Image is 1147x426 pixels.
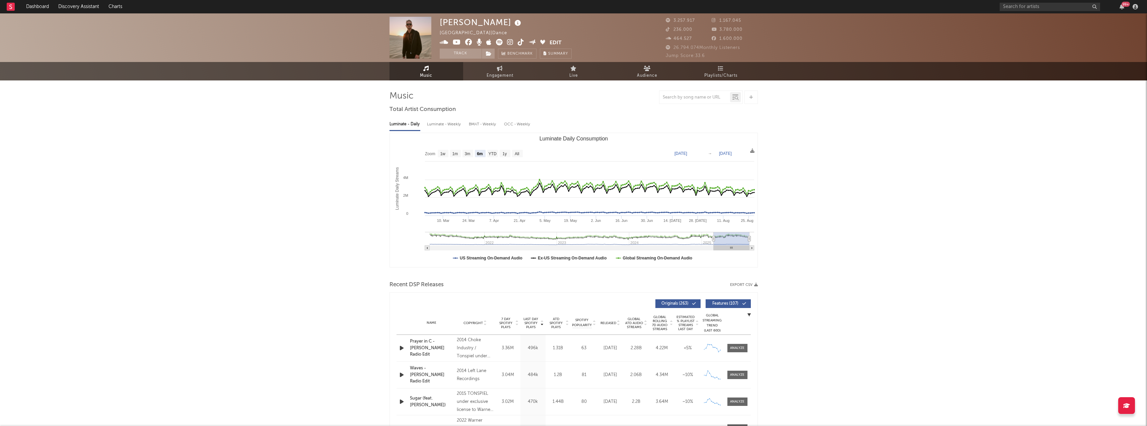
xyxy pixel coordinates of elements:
[741,219,753,223] text: 25. Aug
[457,390,493,414] div: 2015 TONSPIEL under exclusive license to Warner Music Group Germany Holding GmbH / A Warner Music...
[655,299,701,308] button: Originals(263)
[572,399,596,405] div: 80
[684,62,758,80] a: Playlists/Charts
[547,317,565,329] span: ATD Spotify Plays
[1122,2,1130,7] div: 99 +
[547,372,569,378] div: 1.2B
[704,72,737,80] span: Playlists/Charts
[507,50,533,58] span: Benchmark
[406,211,408,216] text: 0
[522,399,544,405] div: 470k
[457,367,493,383] div: 2014 Left Lane Recordings
[676,372,699,378] div: ~ 10 %
[591,219,601,223] text: 2. Jun
[615,219,627,223] text: 16. Jun
[651,345,673,352] div: 4.22M
[600,321,616,325] span: Released
[539,136,608,141] text: Luminate Daily Consumption
[440,49,482,59] button: Track
[572,345,596,352] div: 63
[641,219,653,223] text: 30. Jun
[599,372,622,378] div: [DATE]
[637,72,657,80] span: Audience
[410,320,454,325] div: Name
[625,399,647,405] div: 2.2B
[497,345,519,352] div: 3.36M
[522,317,540,329] span: Last Day Spotify Plays
[569,72,578,80] span: Live
[625,372,647,378] div: 2.06B
[674,151,687,156] text: [DATE]
[719,151,732,156] text: [DATE]
[440,151,445,156] text: 1w
[427,119,462,130] div: Luminate - Weekly
[710,302,741,306] span: Features ( 107 )
[489,219,499,223] text: 7. Apr
[395,167,400,210] text: Luminate Daily Streams
[514,151,519,156] text: All
[547,345,569,352] div: 1.31B
[488,151,496,156] text: YTD
[730,283,758,287] button: Export CSV
[625,317,643,329] span: Global ATD Audio Streams
[572,318,592,328] span: Spotify Popularity
[660,302,691,306] span: Originals ( 263 )
[663,219,681,223] text: 14. [DATE]
[440,17,523,28] div: [PERSON_NAME]
[460,256,522,260] text: US Streaming On-Demand Audio
[502,151,507,156] text: 1y
[666,54,705,58] span: Jump Score: 33.6
[410,395,454,408] a: Sugar (feat. [PERSON_NAME])
[403,193,408,197] text: 2M
[550,39,562,47] button: Edit
[676,399,699,405] div: ~ 10 %
[572,372,596,378] div: 81
[425,151,435,156] text: Zoom
[464,151,470,156] text: 3m
[676,345,699,352] div: <5%
[717,219,729,223] text: 11. Aug
[487,72,513,80] span: Engagement
[498,49,536,59] a: Benchmark
[651,372,673,378] div: 4.34M
[389,106,456,114] span: Total Artist Consumption
[564,219,577,223] text: 19. May
[712,27,742,32] span: 3.780.000
[712,37,742,41] span: 1.600.000
[666,27,692,32] span: 236.000
[463,62,537,80] a: Engagement
[537,256,606,260] text: Ex-US Streaming On-Demand Audio
[440,29,515,37] div: [GEOGRAPHIC_DATA] | Dance
[403,176,408,180] text: 4M
[611,62,684,80] a: Audience
[522,372,544,378] div: 484k
[452,151,458,156] text: 1m
[463,321,483,325] span: Copyright
[706,299,751,308] button: Features(107)
[410,338,454,358] div: Prayer in C - [PERSON_NAME] Radio Edit
[540,49,572,59] button: Summary
[702,313,722,333] div: Global Streaming Trend (Last 60D)
[410,365,454,385] div: Waves - [PERSON_NAME] Radio Edit
[462,219,475,223] text: 24. Mar
[625,345,647,352] div: 2.28B
[689,219,707,223] text: 28. [DATE]
[651,315,669,331] span: Global Rolling 7D Audio Streams
[537,62,611,80] a: Live
[389,281,444,289] span: Recent DSP Releases
[389,119,420,130] div: Luminate - Daily
[1120,4,1124,9] button: 99+
[390,133,758,267] svg: Luminate Daily Consumption
[1000,3,1100,11] input: Search for artists
[666,18,695,23] span: 3.257.917
[599,345,622,352] div: [DATE]
[497,372,519,378] div: 3.04M
[666,37,692,41] span: 464.527
[666,46,740,50] span: 26.794.074 Monthly Listeners
[547,399,569,405] div: 1.44B
[497,399,519,405] div: 3.02M
[548,52,568,56] span: Summary
[457,336,493,360] div: 2014 Choke Industry / Tonspiel under exclusive license to Warner Music Group Germany Holding GmbH
[522,345,544,352] div: 496k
